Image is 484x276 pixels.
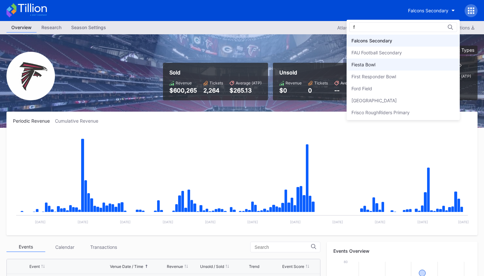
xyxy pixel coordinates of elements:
[351,50,402,55] div: FAU Football Secondary
[351,38,392,43] div: Falcons Secondary
[353,25,410,30] input: Search
[351,86,372,91] div: Ford Field
[351,110,410,115] div: Frisco RoughRiders Primary
[351,62,375,67] div: Fiesta Bowl
[351,98,397,103] div: [GEOGRAPHIC_DATA]
[351,74,396,79] div: First Responder Bowl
